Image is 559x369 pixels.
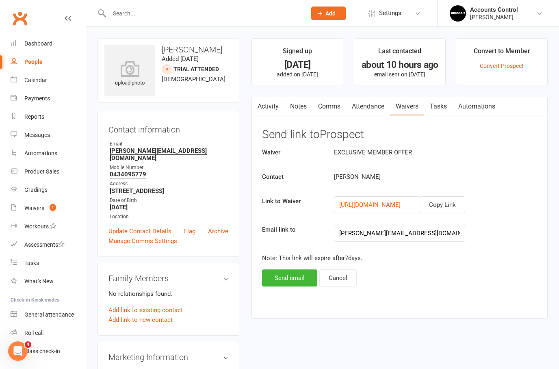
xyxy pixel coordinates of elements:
[378,46,421,61] div: Last contacted
[256,172,328,182] label: Contact
[11,254,86,272] a: Tasks
[11,342,86,360] a: Class kiosk mode
[110,140,228,148] div: Email
[11,126,86,144] a: Messages
[424,97,453,116] a: Tasks
[328,172,495,182] div: [PERSON_NAME]
[162,76,225,83] span: [DEMOGRAPHIC_DATA]
[362,71,438,78] p: email sent on [DATE]
[24,260,39,266] div: Tasks
[11,35,86,53] a: Dashboard
[24,150,57,156] div: Automations
[108,289,228,299] p: No relationships found.
[11,144,86,163] a: Automations
[470,13,518,21] div: [PERSON_NAME]
[208,226,228,236] a: Archive
[24,168,59,175] div: Product Sales
[379,4,401,22] span: Settings
[110,204,228,211] strong: [DATE]
[108,122,228,134] h3: Contact information
[184,226,195,236] a: Flag
[328,148,495,157] div: EXCLUSIVE MEMBER OFFER
[450,5,466,22] img: thumb_image1701918351.png
[108,226,171,236] a: Update Contact Details
[11,53,86,71] a: People
[24,348,60,354] div: Class check-in
[24,113,44,120] div: Reports
[362,61,438,69] div: about 10 hours ago
[339,201,401,208] a: [URL][DOMAIN_NAME]
[108,236,177,246] a: Manage Comms Settings
[11,181,86,199] a: Gradings
[453,97,501,116] a: Automations
[420,196,465,213] button: Copy Link
[480,63,524,69] a: Convert Prospect
[24,187,48,193] div: Gradings
[11,108,86,126] a: Reports
[390,97,424,116] a: Waivers
[110,180,228,188] div: Address
[24,40,52,47] div: Dashboard
[173,66,219,72] span: Trial Attended
[252,97,284,116] a: Activity
[262,253,537,263] p: Note: This link will expire after 7 days.
[110,213,228,221] div: Location
[24,132,50,138] div: Messages
[283,46,312,61] div: Signed up
[104,61,155,87] div: upload photo
[24,311,74,318] div: General attendance
[24,278,54,284] div: What's New
[259,61,336,69] div: [DATE]
[110,164,228,171] div: Mobile Number
[24,241,65,248] div: Assessments
[11,163,86,181] a: Product Sales
[284,97,312,116] a: Notes
[10,8,30,28] a: Clubworx
[11,272,86,291] a: What's New
[319,269,357,287] button: Cancel
[259,71,336,78] p: added on [DATE]
[108,305,183,315] a: Add link to existing contact
[325,10,336,17] span: Add
[312,97,346,116] a: Comms
[107,8,301,19] input: Search...
[256,148,328,157] label: Waiver
[24,77,47,83] div: Calendar
[162,55,199,63] time: Added [DATE]
[11,71,86,89] a: Calendar
[108,315,173,325] a: Add link to new contact
[11,217,86,236] a: Workouts
[104,45,232,54] h3: [PERSON_NAME]
[474,46,530,61] div: Convert to Member
[11,306,86,324] a: General attendance kiosk mode
[11,324,86,342] a: Roll call
[346,97,390,116] a: Attendance
[108,353,228,362] h3: Marketing Information
[50,204,56,211] span: 1
[262,128,537,141] h3: Send link to Prospect
[262,269,317,287] button: Send email
[24,223,49,230] div: Workouts
[256,196,328,206] label: Link to Waiver
[11,236,86,254] a: Assessments
[24,59,43,65] div: People
[25,341,31,348] span: 4
[8,341,28,361] iframe: Intercom live chat
[24,330,43,336] div: Roll call
[11,199,86,217] a: Waivers 1
[256,225,328,234] label: Email link to
[24,205,44,211] div: Waivers
[24,95,50,102] div: Payments
[110,197,228,204] div: Date of Birth
[470,6,518,13] div: Accounts Control
[108,274,228,283] h3: Family Members
[11,89,86,108] a: Payments
[311,7,346,20] button: Add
